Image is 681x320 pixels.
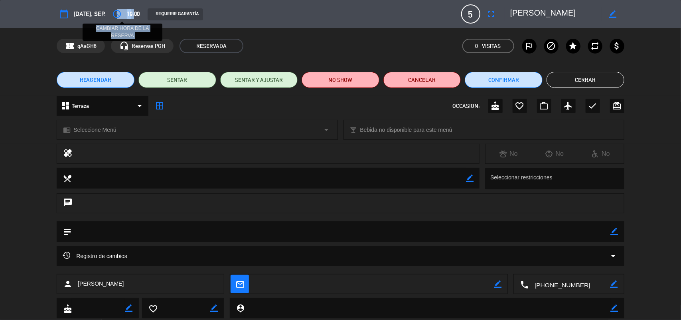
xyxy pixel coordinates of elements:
[609,10,617,18] i: border_color
[235,280,244,288] i: mail_outline
[520,280,529,289] i: local_phone
[383,72,461,88] button: Cancelar
[482,42,501,51] em: Visitas
[135,101,144,111] i: arrow_drop_down
[110,7,124,21] button: access_time
[588,101,598,111] i: check
[360,125,452,135] span: Bebida no disponible para este menú
[112,9,122,19] i: access_time
[610,280,618,288] i: border_color
[63,279,73,289] i: person
[83,24,162,41] div: CAMBIAR HORA DE LA RESERVA
[220,72,298,88] button: SENTAR Y AJUSTAR
[138,72,216,88] button: SENTAR
[236,304,245,312] i: person_pin
[564,101,573,111] i: airplanemode_active
[155,101,164,111] i: border_all
[63,148,73,159] i: healing
[486,149,532,159] div: No
[590,41,600,51] i: repeat
[65,41,75,51] span: confirmation_number
[73,125,116,135] span: Seleccione Menú
[515,101,525,111] i: favorite_border
[494,280,501,288] i: border_color
[611,304,618,312] i: border_color
[466,175,474,182] i: border_color
[611,228,618,235] i: border_color
[609,251,618,261] i: arrow_drop_down
[148,8,203,20] div: REQUERIR GARANTÍA
[80,76,112,84] span: REAGENDAR
[612,41,622,51] i: attach_money
[476,42,478,51] span: 0
[350,126,357,134] i: local_bar
[148,304,157,313] i: favorite_border
[59,9,69,19] i: calendar_today
[63,174,71,183] i: local_dining
[125,304,132,312] i: border_color
[63,304,72,313] i: cake
[57,72,134,88] button: REAGENDAR
[78,279,124,288] span: [PERSON_NAME]
[77,42,97,51] span: qAaGH8
[491,101,500,111] i: cake
[57,7,71,21] button: calendar_today
[127,9,140,19] span: 19:00
[63,198,73,209] i: chat
[119,41,129,51] i: headset_mic
[484,7,499,21] button: fullscreen
[465,72,543,88] button: Confirmar
[180,39,243,53] span: RESERVADA
[61,101,70,111] i: dashboard
[578,149,624,159] div: No
[461,4,480,24] span: 5
[525,41,534,51] i: outlined_flag
[539,101,549,111] i: work_outline
[63,251,127,261] span: Registro de cambios
[547,41,556,51] i: block
[302,72,379,88] button: NO SHOW
[63,126,71,134] i: chrome_reader_mode
[72,101,89,111] span: Terraza
[612,101,622,111] i: card_giftcard
[487,9,496,19] i: fullscreen
[532,149,578,159] div: No
[547,72,624,88] button: Cerrar
[322,125,332,135] i: arrow_drop_down
[74,9,106,19] span: [DATE], sep.
[210,304,218,312] i: border_color
[453,101,480,111] span: OCCASION:
[568,41,578,51] i: star
[63,227,71,236] i: subject
[132,42,165,51] span: Reservas PGH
